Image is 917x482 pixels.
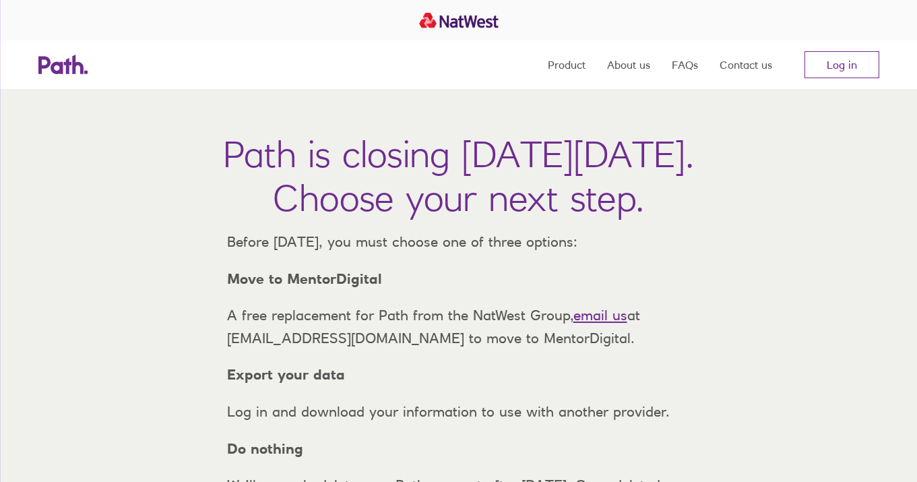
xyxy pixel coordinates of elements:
[720,40,772,89] a: Contact us
[227,366,345,383] strong: Export your data
[672,40,698,89] a: FAQs
[607,40,650,89] a: About us
[227,270,382,287] strong: Move to MentorDigital
[227,440,303,457] strong: Do nothing
[548,40,586,89] a: Product
[216,231,701,253] p: Before [DATE], you must choose one of three options:
[216,400,701,423] p: Log in and download your information to use with another provider.
[223,132,694,220] h1: Path is closing [DATE][DATE]. Choose your next step.
[216,304,701,349] p: A free replacement for Path from the NatWest Group, at [EMAIL_ADDRESS][DOMAIN_NAME] to move to Me...
[573,307,627,324] a: email us
[804,51,879,78] a: Log in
